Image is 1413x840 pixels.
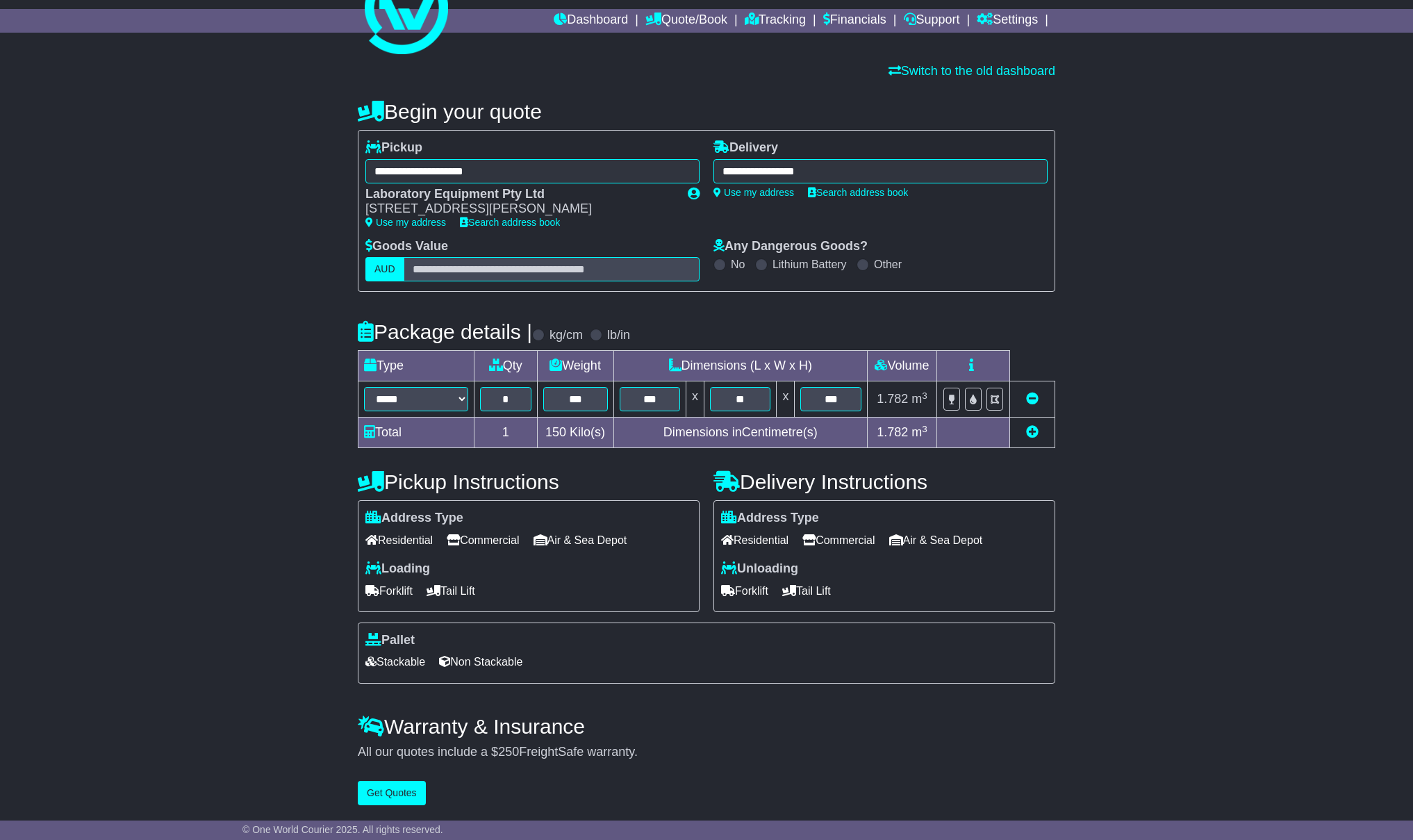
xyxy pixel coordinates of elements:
[607,328,630,343] label: lb/in
[365,511,463,526] label: Address Type
[889,529,983,551] span: Air & Sea Depot
[498,745,519,759] span: 250
[867,351,936,381] td: Volume
[713,140,778,156] label: Delivery
[904,9,960,33] a: Support
[358,418,474,448] td: Total
[545,425,566,439] span: 150
[358,470,700,493] h4: Pickup Instructions
[534,529,627,551] span: Air & Sea Depot
[358,351,474,381] td: Type
[365,561,430,577] label: Loading
[358,320,532,343] h4: Package details |
[549,328,583,343] label: kg/cm
[613,418,867,448] td: Dimensions in Centimetre(s)
[537,418,613,448] td: Kilo(s)
[745,9,806,33] a: Tracking
[365,239,448,254] label: Goods Value
[1026,392,1039,406] a: Remove this item
[922,424,927,434] sup: 3
[554,9,628,33] a: Dashboard
[808,187,908,198] a: Search address book
[537,351,613,381] td: Weight
[365,633,415,648] label: Pallet
[365,201,674,217] div: [STREET_ADDRESS][PERSON_NAME]
[365,140,422,156] label: Pickup
[365,651,425,673] span: Stackable
[447,529,519,551] span: Commercial
[358,781,426,805] button: Get Quotes
[802,529,875,551] span: Commercial
[877,425,908,439] span: 1.782
[777,381,795,418] td: x
[242,824,443,835] span: © One World Courier 2025. All rights reserved.
[474,351,538,381] td: Qty
[772,258,847,271] label: Lithium Battery
[365,529,433,551] span: Residential
[713,470,1055,493] h4: Delivery Instructions
[782,580,831,602] span: Tail Lift
[721,561,798,577] label: Unloading
[713,187,794,198] a: Use my address
[460,217,560,228] a: Search address book
[365,580,413,602] span: Forklift
[977,9,1038,33] a: Settings
[713,239,868,254] label: Any Dangerous Goods?
[686,381,704,418] td: x
[889,64,1055,78] a: Switch to the old dashboard
[365,257,404,281] label: AUD
[365,187,674,202] div: Laboratory Equipment Pty Ltd
[911,425,927,439] span: m
[877,392,908,406] span: 1.782
[922,390,927,401] sup: 3
[721,511,819,526] label: Address Type
[358,745,1055,760] div: All our quotes include a $ FreightSafe warranty.
[721,580,768,602] span: Forklift
[358,100,1055,123] h4: Begin your quote
[823,9,886,33] a: Financials
[1026,425,1039,439] a: Add new item
[645,9,727,33] a: Quote/Book
[911,392,927,406] span: m
[874,258,902,271] label: Other
[474,418,538,448] td: 1
[721,529,788,551] span: Residential
[358,715,1055,738] h4: Warranty & Insurance
[731,258,745,271] label: No
[439,651,522,673] span: Non Stackable
[365,217,446,228] a: Use my address
[613,351,867,381] td: Dimensions (L x W x H)
[427,580,475,602] span: Tail Lift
